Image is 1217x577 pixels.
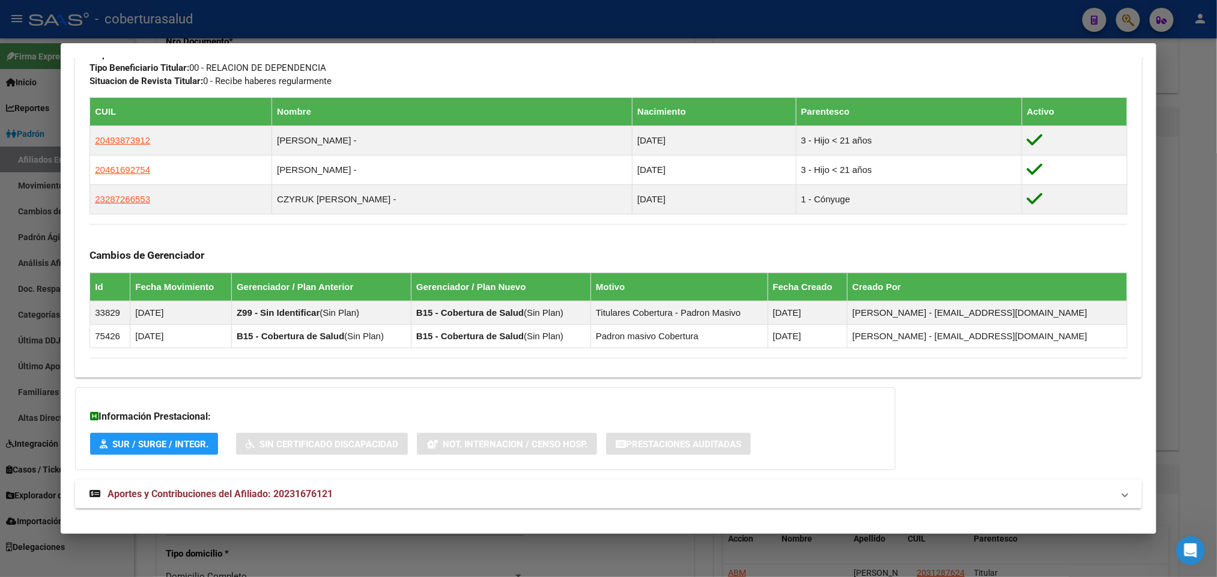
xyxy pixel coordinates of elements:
h3: Información Prestacional: [90,409,881,424]
th: Nombre [272,98,633,126]
th: Gerenciador / Plan Nuevo [411,273,591,301]
span: Not. Internacion / Censo Hosp. [443,439,587,450]
span: 00 - RELACION DE DEPENDENCIA [90,62,326,73]
span: Sin Certificado Discapacidad [259,439,398,450]
td: [PERSON_NAME] - [EMAIL_ADDRESS][DOMAIN_NAME] [848,324,1127,348]
th: Creado Por [848,273,1127,301]
th: Motivo [591,273,768,301]
td: [PERSON_NAME] - [EMAIL_ADDRESS][DOMAIN_NAME] [848,301,1127,324]
span: Prestaciones Auditadas [626,439,741,450]
strong: B15 - Cobertura de Salud [416,307,524,318]
td: ( ) [231,324,411,348]
strong: Tipo Beneficiario Titular: [90,62,189,73]
span: 0 - Recibe haberes regularmente [90,76,332,86]
th: Fecha Creado [768,273,848,301]
td: [DATE] [130,301,232,324]
td: 75426 [90,324,130,348]
span: Aportes y Contribuciones del Afiliado: 20231676121 [108,488,333,500]
td: Titulares Cobertura - Padron Masivo [591,301,768,324]
td: ( ) [231,301,411,324]
td: 3 - Hijo < 21 años [796,126,1022,156]
td: 3 - Hijo < 21 años [796,156,1022,185]
td: ( ) [411,301,591,324]
mat-expansion-panel-header: Aportes y Contribuciones del Afiliado: 20231676121 [75,480,1141,509]
td: [PERSON_NAME] - [272,156,633,185]
td: Padron masivo Cobertura [591,324,768,348]
th: Parentesco [796,98,1022,126]
th: CUIL [90,98,272,126]
iframe: Intercom live chat [1176,536,1205,565]
strong: Z99 - Sin Identificar [237,307,320,318]
td: [DATE] [768,301,848,324]
td: 1 - Cónyuge [796,185,1022,214]
td: 33829 [90,301,130,324]
td: CZYRUK [PERSON_NAME] - [272,185,633,214]
td: ( ) [411,324,591,348]
th: Activo [1022,98,1127,126]
th: Fecha Movimiento [130,273,232,301]
button: SUR / SURGE / INTEGR. [90,433,218,455]
td: [DATE] [130,324,232,348]
span: SUR / SURGE / INTEGR. [112,439,208,450]
td: [DATE] [633,156,797,185]
span: Sin Plan [527,307,560,318]
span: Sin Plan [347,331,381,341]
span: Sin Plan [323,307,356,318]
button: Prestaciones Auditadas [606,433,751,455]
td: [DATE] [633,185,797,214]
td: [DATE] [633,126,797,156]
td: [PERSON_NAME] - [272,126,633,156]
span: 20493873912 [95,135,150,145]
span: 20461692754 [95,165,150,175]
h3: Cambios de Gerenciador [90,249,1127,262]
strong: Situacion de Revista Titular: [90,76,203,86]
th: Nacimiento [633,98,797,126]
button: Not. Internacion / Censo Hosp. [417,433,597,455]
th: Id [90,273,130,301]
strong: B15 - Cobertura de Salud [237,331,344,341]
span: 23287266553 [95,194,150,204]
td: [DATE] [768,324,848,348]
th: Gerenciador / Plan Anterior [231,273,411,301]
span: Sin Plan [527,331,560,341]
button: Sin Certificado Discapacidad [236,433,408,455]
strong: B15 - Cobertura de Salud [416,331,524,341]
